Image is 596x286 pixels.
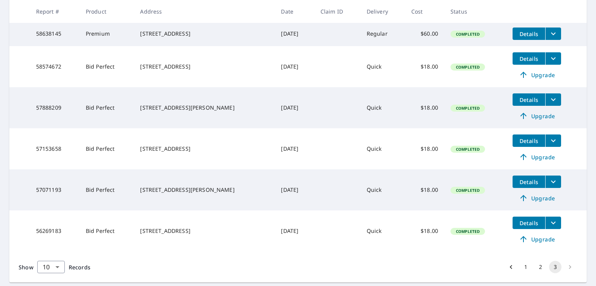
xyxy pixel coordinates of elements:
[517,219,541,227] span: Details
[517,30,541,38] span: Details
[451,105,484,111] span: Completed
[140,104,269,112] div: [STREET_ADDRESS][PERSON_NAME]
[451,229,484,234] span: Completed
[520,261,532,273] button: Go to page 1
[30,128,80,169] td: 57153658
[534,261,547,273] button: Go to page 2
[513,151,561,163] a: Upgrade
[80,210,134,252] td: Bid Perfect
[37,261,65,273] div: Show 10 records
[80,128,134,169] td: Bid Perfect
[504,261,577,273] nav: pagination navigation
[360,210,405,252] td: Quick
[360,87,405,128] td: Quick
[275,46,314,87] td: [DATE]
[80,21,134,46] td: Premium
[513,192,561,204] a: Upgrade
[513,93,545,106] button: detailsBtn-57888209
[275,21,314,46] td: [DATE]
[517,111,556,121] span: Upgrade
[69,264,90,271] span: Records
[513,52,545,65] button: detailsBtn-58574672
[360,21,405,46] td: Regular
[517,193,556,203] span: Upgrade
[517,96,541,103] span: Details
[545,134,561,147] button: filesDropdownBtn-57153658
[545,176,561,188] button: filesDropdownBtn-57071193
[140,145,269,153] div: [STREET_ADDRESS]
[513,176,545,188] button: detailsBtn-57071193
[275,87,314,128] td: [DATE]
[517,152,556,162] span: Upgrade
[517,234,556,244] span: Upgrade
[140,227,269,235] div: [STREET_ADDRESS]
[517,70,556,79] span: Upgrade
[451,146,484,152] span: Completed
[405,46,444,87] td: $18.00
[19,264,33,271] span: Show
[451,31,484,37] span: Completed
[80,169,134,210] td: Bid Perfect
[360,128,405,169] td: Quick
[140,186,269,194] div: [STREET_ADDRESS][PERSON_NAME]
[517,55,541,62] span: Details
[140,63,269,71] div: [STREET_ADDRESS]
[360,46,405,87] td: Quick
[140,30,269,38] div: [STREET_ADDRESS]
[405,169,444,210] td: $18.00
[30,210,80,252] td: 56269183
[513,233,561,245] a: Upgrade
[30,21,80,46] td: 58638145
[545,52,561,65] button: filesDropdownBtn-58574672
[30,169,80,210] td: 57071193
[30,87,80,128] td: 57888209
[275,128,314,169] td: [DATE]
[275,210,314,252] td: [DATE]
[505,261,517,273] button: Go to previous page
[549,261,561,273] button: page 3
[80,46,134,87] td: Bid Perfect
[545,217,561,229] button: filesDropdownBtn-56269183
[513,217,545,229] button: detailsBtn-56269183
[360,169,405,210] td: Quick
[405,128,444,169] td: $18.00
[517,137,541,145] span: Details
[275,169,314,210] td: [DATE]
[513,69,561,81] a: Upgrade
[37,256,65,278] div: 10
[513,28,545,40] button: detailsBtn-58638145
[545,93,561,106] button: filesDropdownBtn-57888209
[80,87,134,128] td: Bid Perfect
[405,21,444,46] td: $60.00
[405,87,444,128] td: $18.00
[513,110,561,122] a: Upgrade
[451,188,484,193] span: Completed
[30,46,80,87] td: 58574672
[517,178,541,186] span: Details
[545,28,561,40] button: filesDropdownBtn-58638145
[513,134,545,147] button: detailsBtn-57153658
[405,210,444,252] td: $18.00
[451,64,484,70] span: Completed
